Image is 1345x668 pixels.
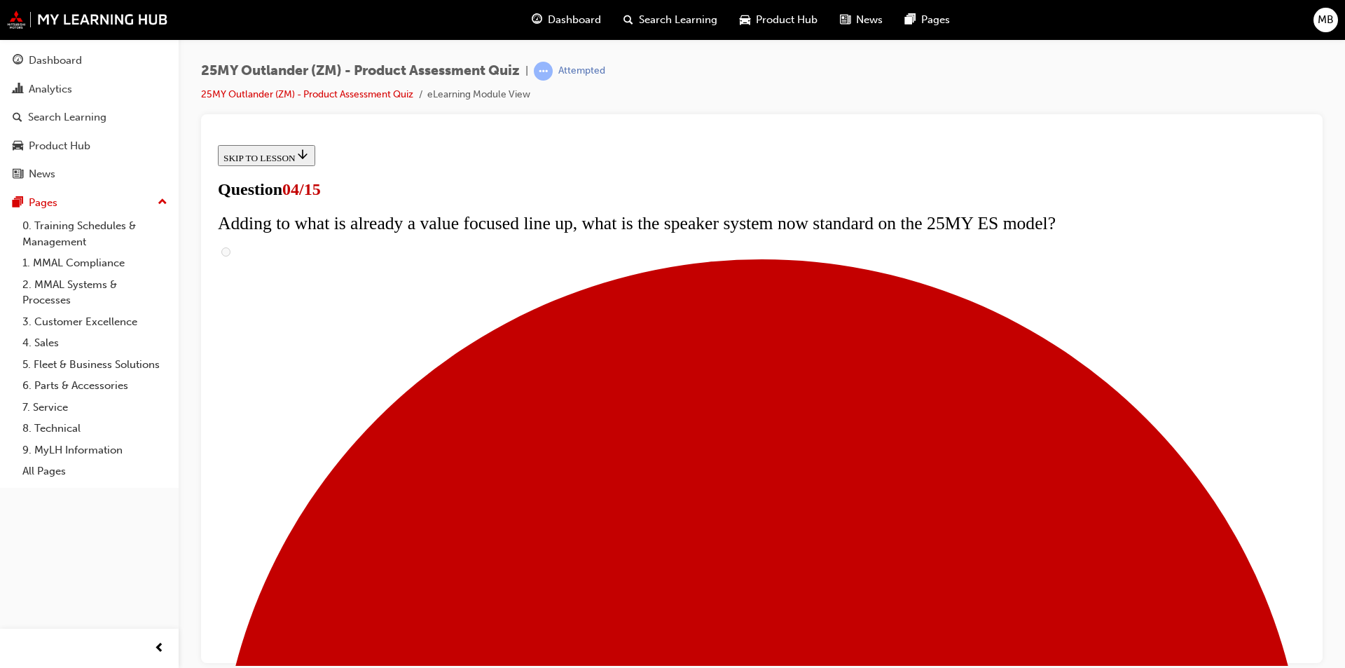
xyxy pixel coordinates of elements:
[6,48,173,74] a: Dashboard
[28,109,106,125] div: Search Learning
[17,397,173,418] a: 7. Service
[154,640,165,657] span: prev-icon
[6,76,173,102] a: Analytics
[29,138,90,154] div: Product Hub
[17,274,173,311] a: 2. MMAL Systems & Processes
[558,64,605,78] div: Attempted
[548,12,601,28] span: Dashboard
[29,166,55,182] div: News
[6,104,173,130] a: Search Learning
[29,195,57,211] div: Pages
[13,168,23,181] span: news-icon
[6,190,173,216] button: Pages
[894,6,961,34] a: pages-iconPages
[829,6,894,34] a: news-iconNews
[7,11,168,29] img: mmal
[17,439,173,461] a: 9. MyLH Information
[427,87,530,103] li: eLearning Module View
[532,11,542,29] span: guage-icon
[856,12,883,28] span: News
[905,11,916,29] span: pages-icon
[623,11,633,29] span: search-icon
[201,88,413,100] a: 25MY Outlander (ZM) - Product Assessment Quiz
[13,83,23,96] span: chart-icon
[17,461,173,482] a: All Pages
[525,63,528,79] span: |
[612,6,729,34] a: search-iconSearch Learning
[1313,8,1338,32] button: MB
[729,6,829,34] a: car-iconProduct Hub
[17,252,173,274] a: 1. MMAL Compliance
[840,11,850,29] span: news-icon
[13,197,23,210] span: pages-icon
[6,161,173,187] a: News
[17,354,173,376] a: 5. Fleet & Business Solutions
[520,6,612,34] a: guage-iconDashboard
[17,332,173,354] a: 4. Sales
[13,111,22,124] span: search-icon
[6,6,103,27] button: SKIP TO LESSON
[17,375,173,397] a: 6. Parts & Accessories
[639,12,717,28] span: Search Learning
[29,53,82,69] div: Dashboard
[1318,12,1334,28] span: MB
[6,45,173,190] button: DashboardAnalyticsSearch LearningProduct HubNews
[740,11,750,29] span: car-icon
[13,140,23,153] span: car-icon
[201,63,520,79] span: 25MY Outlander (ZM) - Product Assessment Quiz
[11,13,97,24] span: SKIP TO LESSON
[6,133,173,159] a: Product Hub
[29,81,72,97] div: Analytics
[158,193,167,212] span: up-icon
[534,62,553,81] span: learningRecordVerb_ATTEMPT-icon
[17,215,173,252] a: 0. Training Schedules & Management
[17,418,173,439] a: 8. Technical
[921,12,950,28] span: Pages
[13,55,23,67] span: guage-icon
[17,311,173,333] a: 3. Customer Excellence
[756,12,818,28] span: Product Hub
